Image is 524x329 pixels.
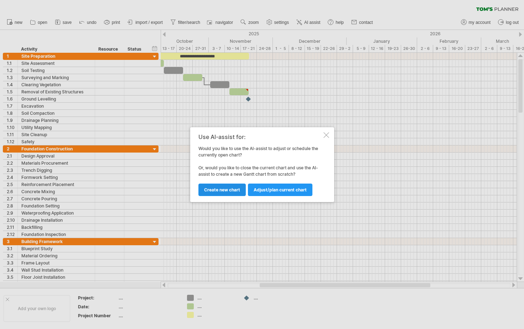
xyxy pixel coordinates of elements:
[248,184,312,196] a: Adjust/plan current chart
[198,184,246,196] a: Create new chart
[198,134,322,140] div: Use AI-assist for:
[198,134,322,196] div: Would you like to use the AI-assist to adjust or schedule the currently open chart? Or, would you...
[204,187,240,192] span: Create new chart
[254,187,307,192] span: Adjust/plan current chart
